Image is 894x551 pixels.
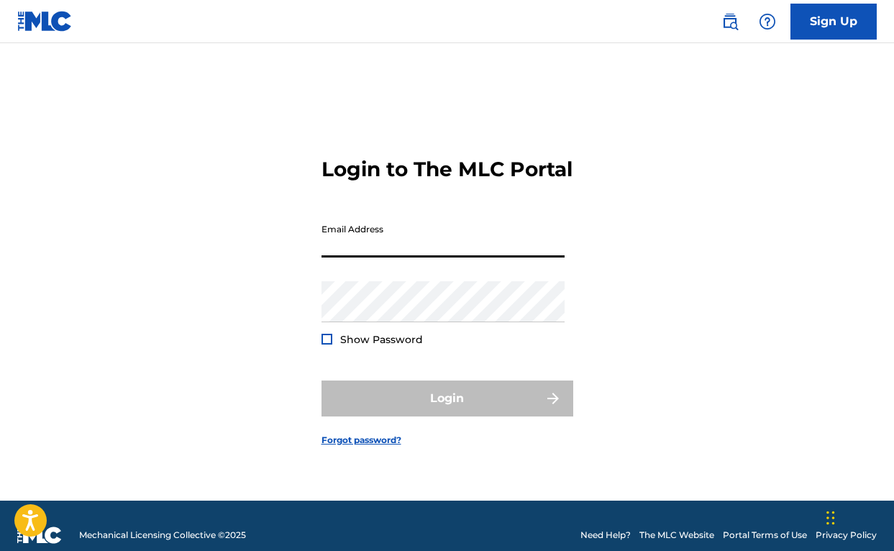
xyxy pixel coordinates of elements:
a: The MLC Website [639,529,714,542]
img: help [759,13,776,30]
a: Forgot password? [321,434,401,447]
iframe: Chat Widget [822,482,894,551]
a: Sign Up [790,4,877,40]
a: Public Search [716,7,744,36]
span: Show Password [340,333,423,346]
div: Help [753,7,782,36]
a: Portal Terms of Use [723,529,807,542]
img: MLC Logo [17,11,73,32]
a: Need Help? [580,529,631,542]
a: Privacy Policy [816,529,877,542]
div: Drag [826,496,835,539]
span: Mechanical Licensing Collective © 2025 [79,529,246,542]
img: logo [17,527,62,544]
h3: Login to The MLC Portal [321,157,573,182]
img: search [721,13,739,30]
